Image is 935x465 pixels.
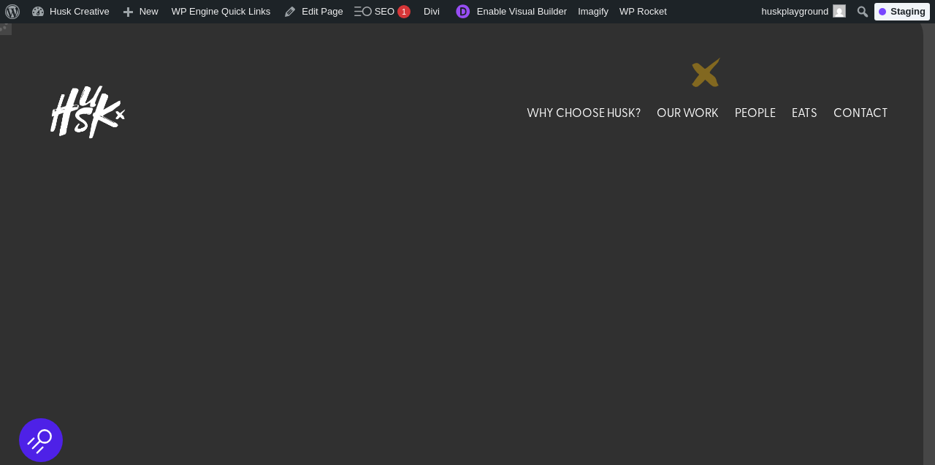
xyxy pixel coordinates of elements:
div: 1 [397,5,411,18]
a: OUR WORK [657,80,719,145]
a: EATS [792,80,817,145]
a: CONTACT [833,80,888,145]
div: Staging [874,3,930,20]
span: huskplayground [762,6,829,17]
a: PEOPLE [735,80,776,145]
img: Husk logo [47,80,127,145]
a: WHY CHOOSE HUSK? [527,80,641,145]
